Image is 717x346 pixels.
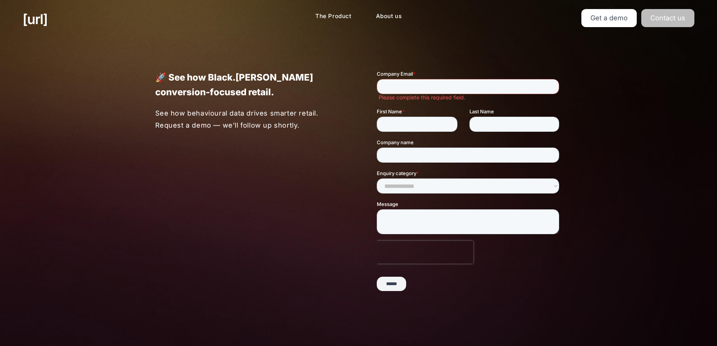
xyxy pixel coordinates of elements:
a: About us [370,9,408,24]
iframe: Form 1 [377,70,562,297]
a: The Product [309,9,358,24]
a: Get a demo [581,9,637,27]
p: See how behavioural data drives smarter retail. Request a demo — we’ll follow up shortly. [155,107,341,131]
a: [URL] [23,9,47,29]
a: Contact us [641,9,694,27]
p: 🚀 See how Black.[PERSON_NAME] conversion-focused retail. [155,70,341,99]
